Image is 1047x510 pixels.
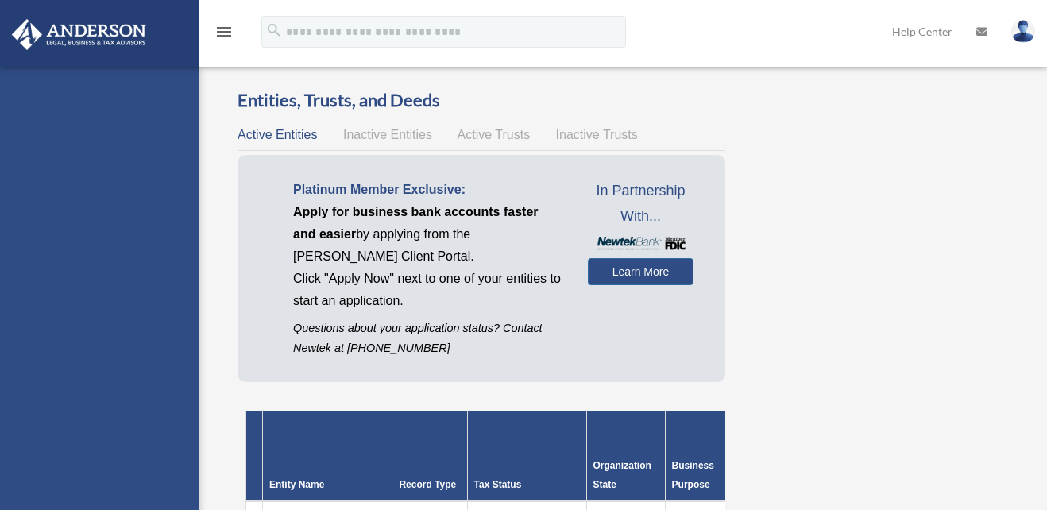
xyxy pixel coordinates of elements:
p: by applying from the [PERSON_NAME] Client Portal. [293,201,564,268]
h3: Entities, Trusts, and Deeds [238,88,725,113]
i: menu [214,22,234,41]
img: Anderson Advisors Platinum Portal [7,19,151,50]
span: In Partnership With... [588,179,693,229]
span: Active Trusts [458,128,531,141]
span: Apply for business bank accounts faster and easier [293,205,539,241]
th: Record Type [392,411,467,502]
a: Learn More [588,258,693,285]
th: Entity Name [263,411,392,502]
p: Platinum Member Exclusive: [293,179,564,201]
th: Business Purpose [665,411,747,502]
p: Click "Apply Now" next to one of your entities to start an application. [293,268,564,312]
i: search [265,21,283,39]
p: Questions about your application status? Contact Newtek at [PHONE_NUMBER] [293,319,564,358]
th: Organization State [586,411,665,502]
img: NewtekBankLogoSM.png [596,237,686,250]
a: menu [214,28,234,41]
th: Tax Status [467,411,586,502]
span: Inactive Trusts [556,128,638,141]
img: User Pic [1011,20,1035,43]
span: Active Entities [238,128,317,141]
span: Inactive Entities [343,128,432,141]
